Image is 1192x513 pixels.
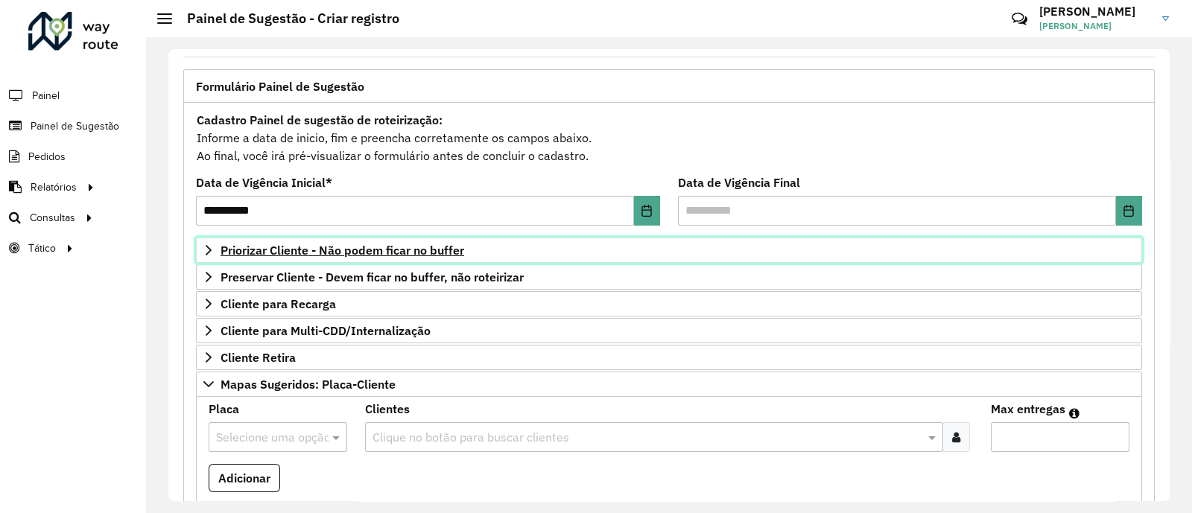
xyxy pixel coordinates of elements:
[196,80,364,92] span: Formulário Painel de Sugestão
[1116,196,1142,226] button: Choose Date
[172,10,399,27] h2: Painel de Sugestão - Criar registro
[1039,4,1151,19] h3: [PERSON_NAME]
[221,298,336,310] span: Cliente para Recarga
[221,378,396,390] span: Mapas Sugeridos: Placa-Cliente
[196,173,332,191] label: Data de Vigência Inicial
[1069,407,1080,419] em: Máximo de clientes que serão colocados na mesma rota com os clientes informados
[209,464,280,492] button: Adicionar
[196,372,1142,397] a: Mapas Sugeridos: Placa-Cliente
[28,149,66,165] span: Pedidos
[196,238,1142,263] a: Priorizar Cliente - Não podem ficar no buffer
[678,173,800,191] label: Data de Vigência Final
[209,400,239,418] label: Placa
[31,118,119,134] span: Painel de Sugestão
[30,210,75,226] span: Consultas
[196,264,1142,290] a: Preservar Cliente - Devem ficar no buffer, não roteirizar
[991,400,1065,418] label: Max entregas
[196,110,1142,165] div: Informe a data de inicio, fim e preencha corretamente os campos abaixo. Ao final, você irá pré-vi...
[221,244,464,256] span: Priorizar Cliente - Não podem ficar no buffer
[221,325,431,337] span: Cliente para Multi-CDD/Internalização
[31,179,77,195] span: Relatórios
[28,240,56,256] span: Tático
[197,112,443,127] strong: Cadastro Painel de sugestão de roteirização:
[196,345,1142,370] a: Cliente Retira
[32,88,60,103] span: Painel
[1004,3,1036,35] a: Contato Rápido
[196,291,1142,316] a: Cliente para Recarga
[196,318,1142,343] a: Cliente para Multi-CDD/Internalização
[221,351,296,363] span: Cliente Retira
[221,271,524,283] span: Preservar Cliente - Devem ficar no buffer, não roteirizar
[365,400,410,418] label: Clientes
[1039,19,1151,33] span: [PERSON_NAME]
[634,196,660,226] button: Choose Date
